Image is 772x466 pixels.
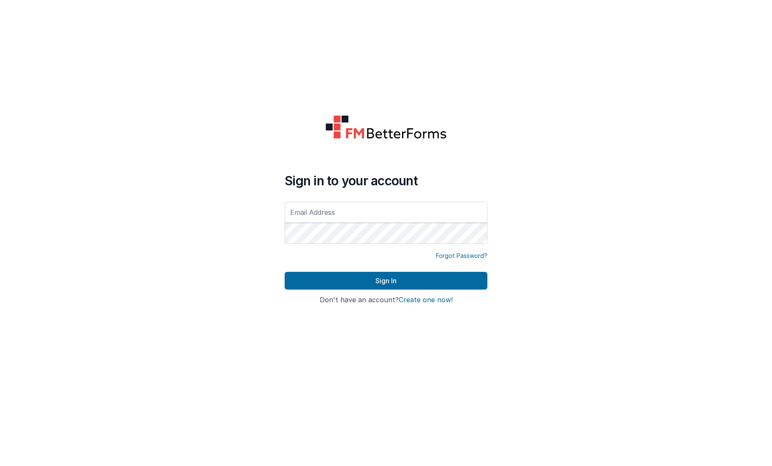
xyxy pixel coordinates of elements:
input: Email Address [285,202,487,223]
button: Sign In [285,272,487,290]
h4: Don't have an account? [285,296,487,304]
h4: Sign in to your account [285,173,487,188]
a: Forgot Password? [436,252,487,260]
button: Create one now! [399,296,453,304]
